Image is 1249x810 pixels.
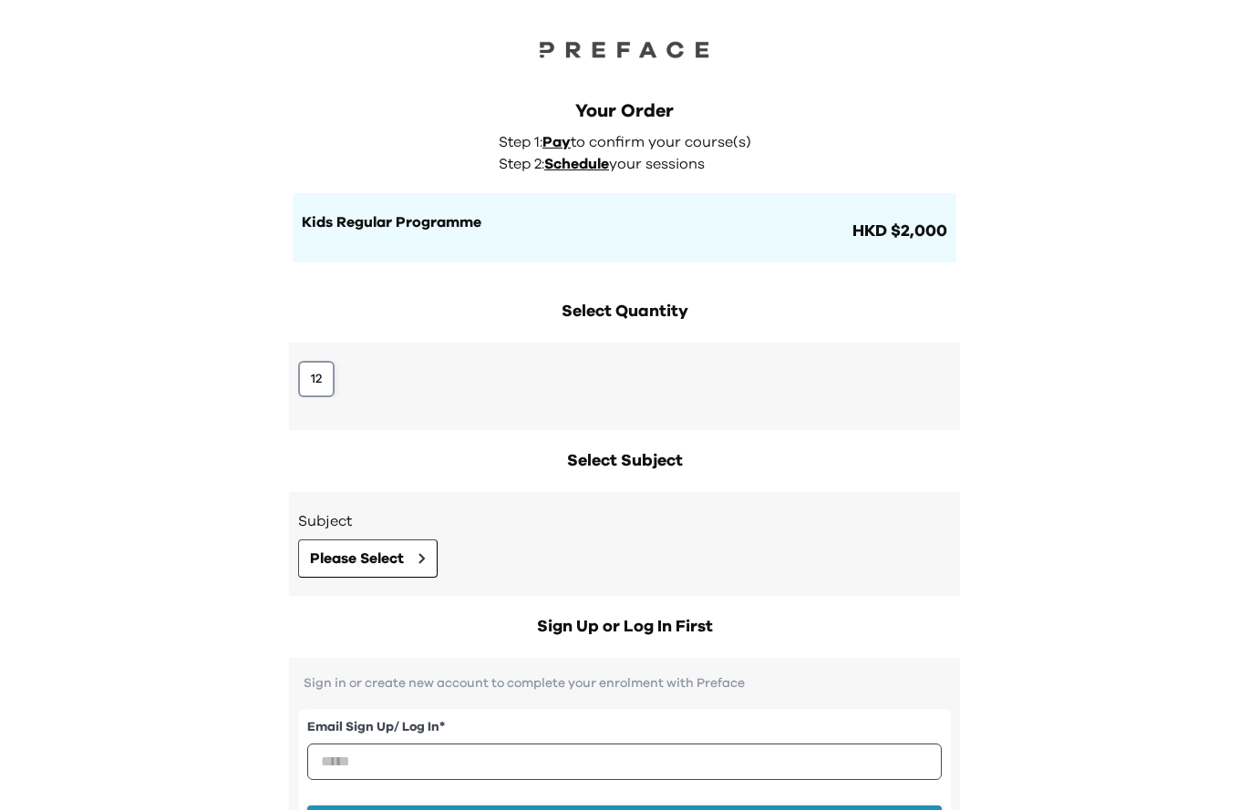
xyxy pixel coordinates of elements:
h2: Select Quantity [289,299,960,324]
h3: Subject [298,510,951,532]
span: Pay [542,135,571,149]
p: Step 1: to confirm your course(s) [499,131,761,153]
h1: Kids Regular Programme [302,211,849,233]
img: Preface Logo [533,36,716,62]
span: Please Select [310,548,404,569]
p: Sign in or create new account to complete your enrolment with Preface [298,676,951,691]
span: Schedule [544,157,609,171]
p: Step 2: your sessions [499,153,761,175]
button: 12 [298,361,335,397]
span: HKD $2,000 [849,219,947,244]
button: Please Select [298,539,438,578]
h2: Select Subject [289,448,960,474]
label: Email Sign Up/ Log In * [307,718,942,737]
h2: Sign Up or Log In First [289,614,960,640]
div: Your Order [293,98,956,124]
